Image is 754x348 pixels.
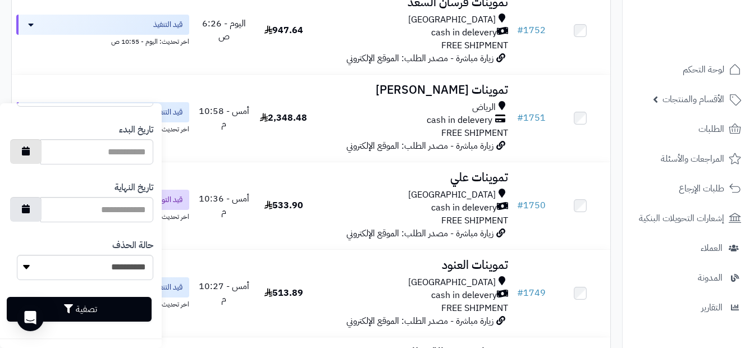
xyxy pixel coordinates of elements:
[441,214,508,227] span: FREE SHIPMENT
[679,181,724,196] span: طلبات الإرجاع
[16,35,189,47] div: اخر تحديث: اليوم - 10:55 ص
[112,239,153,252] label: حالة الحذف
[629,116,747,143] a: الطلبات
[441,301,508,315] span: FREE SHIPMENT
[264,199,303,212] span: 533.90
[629,145,747,172] a: المراجعات والأسئلة
[318,259,508,272] h3: تموينات العنود
[264,24,303,37] span: 947.64
[346,52,493,65] span: زيارة مباشرة - مصدر الطلب: الموقع الإلكتروني
[639,210,724,226] span: إشعارات التحويلات البنكية
[199,104,249,131] span: أمس - 10:58 م
[199,280,249,306] span: أمس - 10:27 م
[517,24,546,37] a: #1752
[629,205,747,232] a: إشعارات التحويلات البنكية
[431,202,497,214] span: cash in delevery
[153,282,182,293] span: قيد التنفيذ
[701,300,723,315] span: التقارير
[472,101,496,114] span: الرياض
[408,189,496,202] span: [GEOGRAPHIC_DATA]
[346,314,493,328] span: زيارة مباشرة - مصدر الطلب: الموقع الإلكتروني
[678,31,743,55] img: logo-2.png
[153,107,182,118] span: قيد التنفيذ
[629,56,747,83] a: لوحة التحكم
[629,175,747,202] a: طلبات الإرجاع
[517,286,546,300] a: #1749
[147,194,182,205] span: قيد التوصيل
[119,123,153,136] label: تاريخ البدء
[408,276,496,289] span: [GEOGRAPHIC_DATA]
[408,13,496,26] span: [GEOGRAPHIC_DATA]
[662,91,724,107] span: الأقسام والمنتجات
[701,240,723,256] span: العملاء
[431,289,497,302] span: cash in delevery
[629,294,747,321] a: التقارير
[629,235,747,262] a: العملاء
[517,199,523,212] span: #
[260,111,307,125] span: 2,348.48
[517,111,546,125] a: #1751
[202,17,246,43] span: اليوم - 6:26 ص
[427,114,492,127] span: cash in delevery
[517,199,546,212] a: #1750
[698,121,724,137] span: الطلبات
[264,286,303,300] span: 513.89
[346,227,493,240] span: زيارة مباشرة - مصدر الطلب: الموقع الإلكتروني
[346,139,493,153] span: زيارة مباشرة - مصدر الطلب: الموقع الإلكتروني
[153,19,182,30] span: قيد التنفيذ
[517,24,523,37] span: #
[115,181,153,194] label: تاريخ النهاية
[441,39,508,52] span: FREE SHIPMENT
[431,26,497,39] span: cash in delevery
[517,111,523,125] span: #
[7,297,152,322] button: تصفية
[683,62,724,77] span: لوحة التحكم
[661,151,724,167] span: المراجعات والأسئلة
[441,126,508,140] span: FREE SHIPMENT
[698,270,723,286] span: المدونة
[517,286,523,300] span: #
[318,171,508,184] h3: تموينات علي
[318,84,508,97] h3: تموينات [PERSON_NAME]
[199,192,249,218] span: أمس - 10:36 م
[629,264,747,291] a: المدونة
[17,304,44,331] div: Open Intercom Messenger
